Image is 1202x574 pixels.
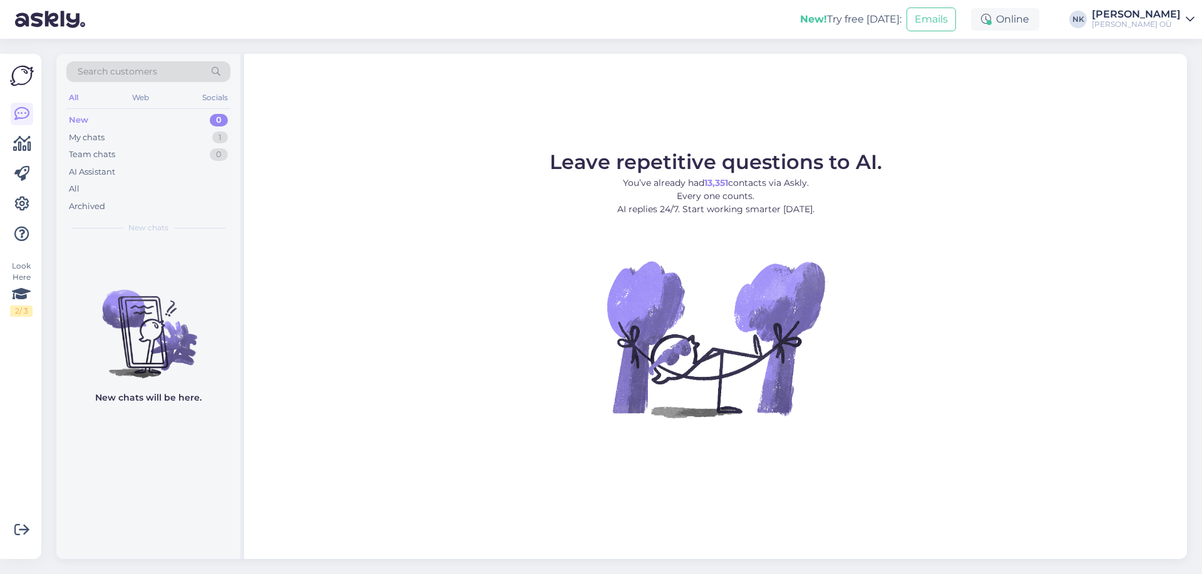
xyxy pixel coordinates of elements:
div: Socials [200,90,230,106]
div: Try free [DATE]: [800,12,902,27]
a: [PERSON_NAME][PERSON_NAME] OÜ [1092,9,1194,29]
div: 0 [210,148,228,161]
img: No chats [56,267,240,380]
div: 1 [212,131,228,144]
div: [PERSON_NAME] [1092,9,1181,19]
span: Leave repetitive questions to AI. [550,150,882,174]
b: New! [800,13,827,25]
div: 2 / 3 [10,305,33,317]
div: New [69,114,88,126]
div: All [69,183,80,195]
div: [PERSON_NAME] OÜ [1092,19,1181,29]
div: NK [1069,11,1087,28]
img: No Chat active [603,226,828,451]
span: New chats [128,222,168,233]
div: All [66,90,81,106]
img: Askly Logo [10,64,34,88]
p: New chats will be here. [95,391,202,404]
div: Online [971,8,1039,31]
div: Web [130,90,152,106]
div: AI Assistant [69,166,115,178]
div: My chats [69,131,105,144]
span: Search customers [78,65,157,78]
div: Team chats [69,148,115,161]
div: 0 [210,114,228,126]
div: Look Here [10,260,33,317]
b: 13,351 [704,177,728,188]
div: Archived [69,200,105,213]
button: Emails [907,8,956,31]
p: You’ve already had contacts via Askly. Every one counts. AI replies 24/7. Start working smarter [... [550,177,882,216]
